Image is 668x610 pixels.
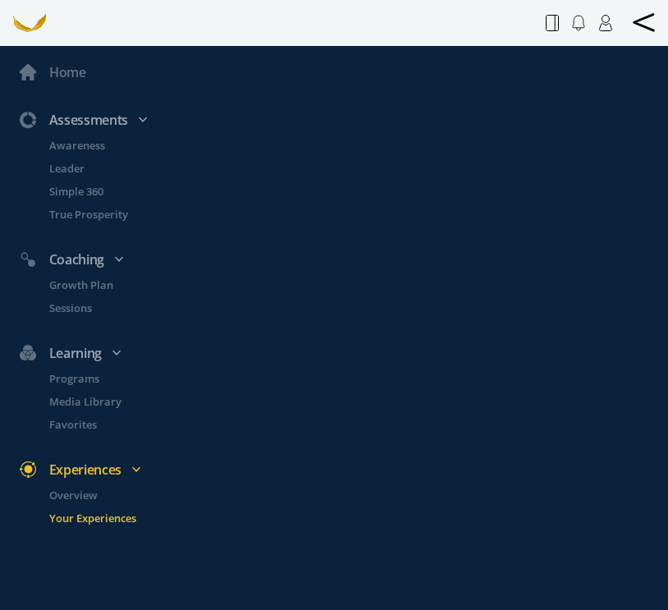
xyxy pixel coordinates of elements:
p: Simple 360 [49,183,665,200]
p: Awareness [49,137,665,154]
p: Leader [49,160,665,177]
a: Programs [30,370,668,387]
a: Your Experiences [30,510,668,526]
p: Growth Plan [49,277,665,293]
p: Overview [49,487,665,503]
p: Sessions [49,300,665,316]
div: Home [49,62,86,83]
p: Your Experiences [49,510,665,526]
a: Simple 360 [30,183,668,200]
a: Sessions [30,300,668,316]
p: True Prosperity [49,206,665,222]
p: Favorites [49,416,665,433]
a: Media Library [30,393,668,410]
a: Overview [30,487,668,503]
a: Growth Plan [30,277,668,293]
a: Favorites [30,416,668,433]
p: Programs [49,370,665,387]
a: Leader [30,160,668,177]
a: Awareness [30,137,668,154]
a: True Prosperity [30,206,668,222]
p: Media Library [49,393,665,410]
